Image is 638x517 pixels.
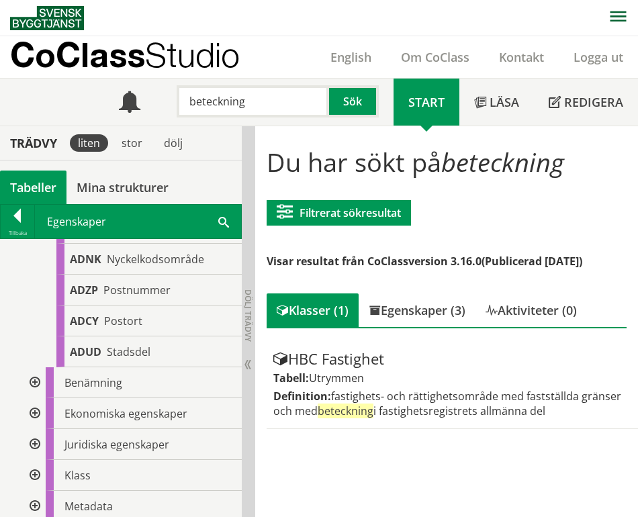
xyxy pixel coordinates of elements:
span: Postort [104,314,142,328]
span: (Publicerad [DATE]) [482,254,582,269]
span: Metadata [64,499,113,514]
div: Trädvy [3,136,64,150]
a: Mina strukturer [66,171,179,204]
a: Läsa [459,79,534,126]
span: ADCY [70,314,99,328]
div: stor [113,134,150,152]
div: dölj [156,134,191,152]
span: Start [408,94,445,110]
span: Utrymmen [309,371,364,385]
a: Kontakt [484,49,559,65]
label: Definition: [273,389,331,404]
span: Notifikationer [119,93,140,114]
span: Stadsdel [107,344,150,359]
span: ADUD [70,344,101,359]
a: Redigera [534,79,638,126]
span: ADZP [70,283,98,297]
span: Juridiska egenskaper [64,437,169,452]
div: Egenskaper (3) [359,293,475,327]
span: ADNK [70,252,101,267]
a: English [316,49,386,65]
span: beteckning [318,404,373,418]
a: Logga ut [559,49,638,65]
a: CoClassStudio [10,36,269,78]
div: liten [70,134,108,152]
div: Klasser (1) [267,293,359,327]
label: Tabell: [273,371,309,385]
span: Benämning [64,375,122,390]
span: fastighets- och rättighetsområde med fastställda gränser och med i fastighetsregistrets allmänna del [273,389,621,418]
span: Postnummer [103,283,171,297]
a: Om CoClass [386,49,484,65]
span: beteckning [441,144,564,179]
a: Start [394,79,459,126]
p: CoClass [10,47,240,62]
button: Filtrerat sökresultat [267,200,411,226]
input: Sök [177,85,329,117]
span: Redigera [564,94,623,110]
span: Läsa [490,94,519,110]
span: Studio [145,35,240,75]
h1: Du har sökt på [267,147,627,177]
div: Egenskaper [35,205,241,238]
span: Visar resultat från CoClassversion 3.16.0 [267,254,482,269]
div: Tillbaka [1,228,34,238]
span: Klass [64,468,91,483]
img: Svensk Byggtjänst [10,6,84,30]
div: HBC Fastighet [273,351,634,367]
button: Sök [329,85,379,117]
span: Nyckelkodsområde [107,252,204,267]
span: Sök i tabellen [218,214,229,228]
span: Dölj trädvy [242,289,254,342]
div: Aktiviteter (0) [475,293,587,327]
span: Ekonomiska egenskaper [64,406,187,421]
